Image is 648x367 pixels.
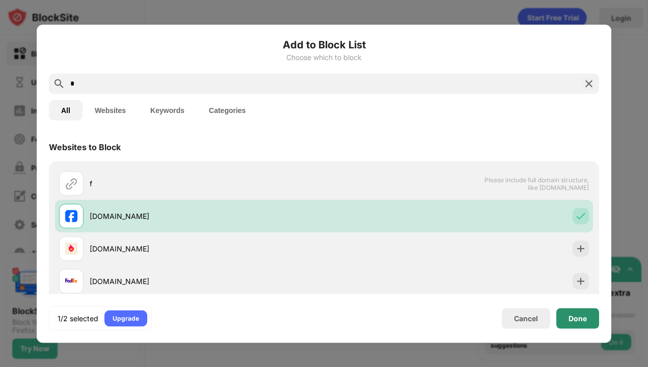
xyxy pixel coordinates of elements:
[65,275,77,287] img: favicons
[83,100,138,120] button: Websites
[583,77,595,90] img: search-close
[49,142,121,152] div: Websites to Block
[113,313,139,323] div: Upgrade
[65,210,77,222] img: favicons
[49,53,599,61] div: Choose which to block
[49,100,83,120] button: All
[65,177,77,189] img: url.svg
[90,211,324,221] div: [DOMAIN_NAME]
[514,314,538,323] div: Cancel
[58,313,98,323] div: 1/2 selected
[90,276,324,287] div: [DOMAIN_NAME]
[90,243,324,254] div: [DOMAIN_NAME]
[484,176,589,191] span: Please include full domain structure, like [DOMAIN_NAME]
[49,37,599,52] h6: Add to Block List
[197,100,258,120] button: Categories
[53,77,65,90] img: search.svg
[90,178,324,189] div: f
[138,100,197,120] button: Keywords
[569,314,587,322] div: Done
[65,242,77,255] img: favicons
